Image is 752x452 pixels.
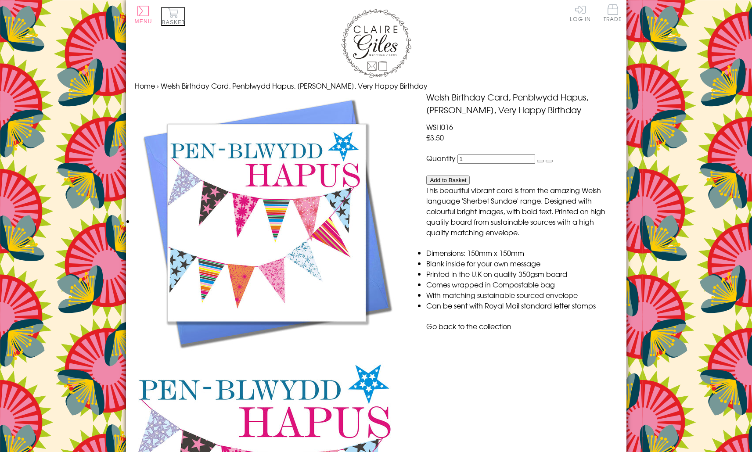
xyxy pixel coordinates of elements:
li: Printed in the U.K on quality 350gsm board [426,269,617,279]
li: Can be sent with Royal Mail standard letter stamps [426,300,617,311]
p: This beautiful vibrant card is from the amazing Welsh language 'Sherbet Sundae' range. Designed w... [426,185,617,237]
span: Menu [135,18,152,25]
span: £3.50 [426,132,444,143]
span: WSH016 [426,122,453,132]
a: Go back to the collection [426,321,511,331]
li: Dimensions: 150mm x 150mm [426,248,617,258]
li: Comes wrapped in Compostable bag [426,279,617,290]
nav: breadcrumbs [135,80,618,91]
li: Blank inside for your own message [426,258,617,269]
span: Trade [604,4,622,22]
img: Claire Giles Greetings Cards [341,9,411,78]
span: Add to Basket [430,177,466,183]
li: With matching sustainable sourced envelope [426,290,617,300]
a: Log In [570,4,591,22]
label: Quantity [426,153,456,163]
h1: Welsh Birthday Card, Penblwydd Hapus, [PERSON_NAME], Very Happy Birthday [426,91,617,116]
button: Menu [135,6,152,25]
button: Basket [161,7,185,26]
button: Add to Basket [426,176,470,185]
span: › [157,80,159,91]
a: Trade [604,4,622,23]
img: Welsh Birthday Card, Penblwydd Hapus, Bunting, Very Happy Birthday [135,91,398,354]
a: Home [135,80,155,91]
span: Welsh Birthday Card, Penblwydd Hapus, [PERSON_NAME], Very Happy Birthday [161,80,428,91]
